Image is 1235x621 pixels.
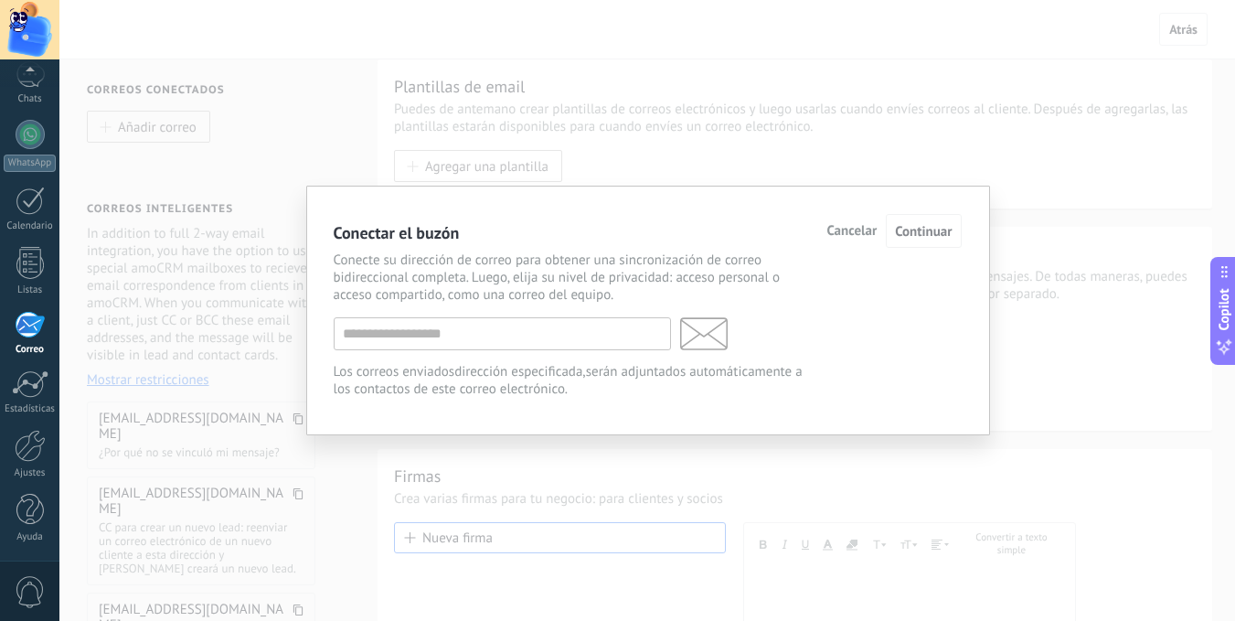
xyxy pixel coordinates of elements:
[4,467,57,479] div: Ajustes
[1215,288,1233,330] span: Copilot
[895,223,952,241] span: Continuar
[334,252,815,304] p: Conecte su dirección de correo para obtener una sincronización de correo bidireccional completa. ...
[4,155,56,172] div: WhatsApp
[826,225,877,238] span: Cancelar
[454,363,586,380] span: dirección especificada,
[4,284,57,296] div: Listas
[4,93,57,105] div: Chats
[334,216,460,250] span: Conectar el buzón
[886,214,961,248] button: Continuar
[4,344,57,356] div: Correo
[4,531,57,543] div: Ayuda
[4,220,57,232] div: Calendario
[4,403,57,415] div: Estadísticas
[334,363,815,398] div: Los correos enviados serán adjuntados automáticamente a los contactos de este correo electrónico.
[826,224,877,237] button: Cancelar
